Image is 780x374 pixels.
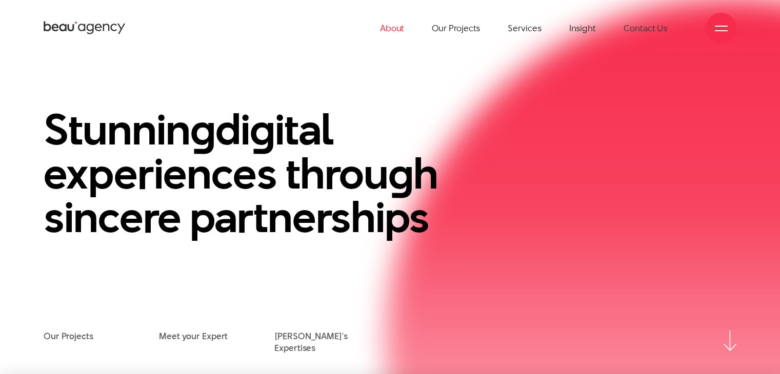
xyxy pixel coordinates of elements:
[159,330,228,342] a: Meet your Expert
[274,330,390,354] a: [PERSON_NAME]'s Expertises
[44,330,93,342] a: Our Projects
[388,143,413,203] en: g
[190,99,215,159] en: g
[44,108,501,239] h1: Stunnin di ital experiences throu h sincere partnerships
[250,99,275,159] en: g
